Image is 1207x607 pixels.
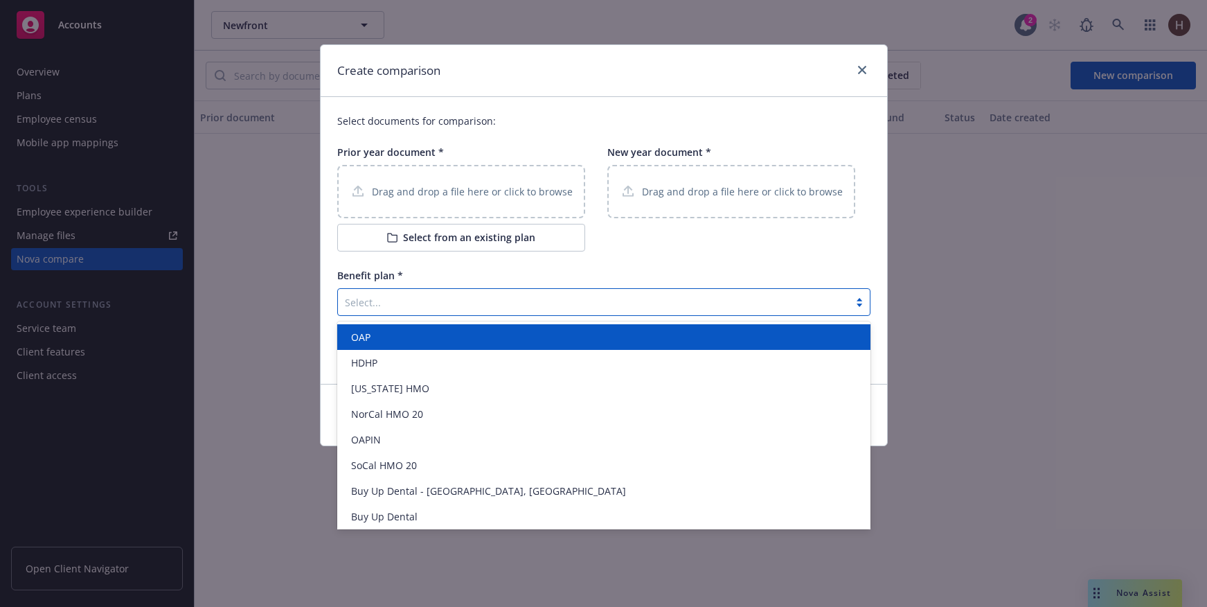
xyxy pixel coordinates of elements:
a: close [854,62,870,78]
span: OAP [351,330,370,344]
button: Select from an existing plan [337,224,585,252]
span: Buy Up Dental - [GEOGRAPHIC_DATA], [GEOGRAPHIC_DATA] [351,484,626,498]
div: Drag and drop a file here or click to browse [337,165,585,218]
p: Drag and drop a file here or click to browse [372,184,573,199]
span: NorCal HMO 20 [351,407,423,421]
span: OAPIN [351,432,381,447]
div: Drag and drop a file here or click to browse [607,165,855,218]
span: Prior year document * [337,146,444,159]
p: Drag and drop a file here or click to browse [642,184,843,199]
span: [US_STATE] HMO [351,381,429,396]
span: HDHP [351,355,377,370]
h1: Create comparison [337,62,440,80]
span: New year document * [607,146,711,159]
span: Benefit plan * [337,269,403,282]
span: SoCal HMO 20 [351,458,417,473]
p: Select documents for comparison: [337,114,870,128]
span: Buy Up Dental [351,509,418,524]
